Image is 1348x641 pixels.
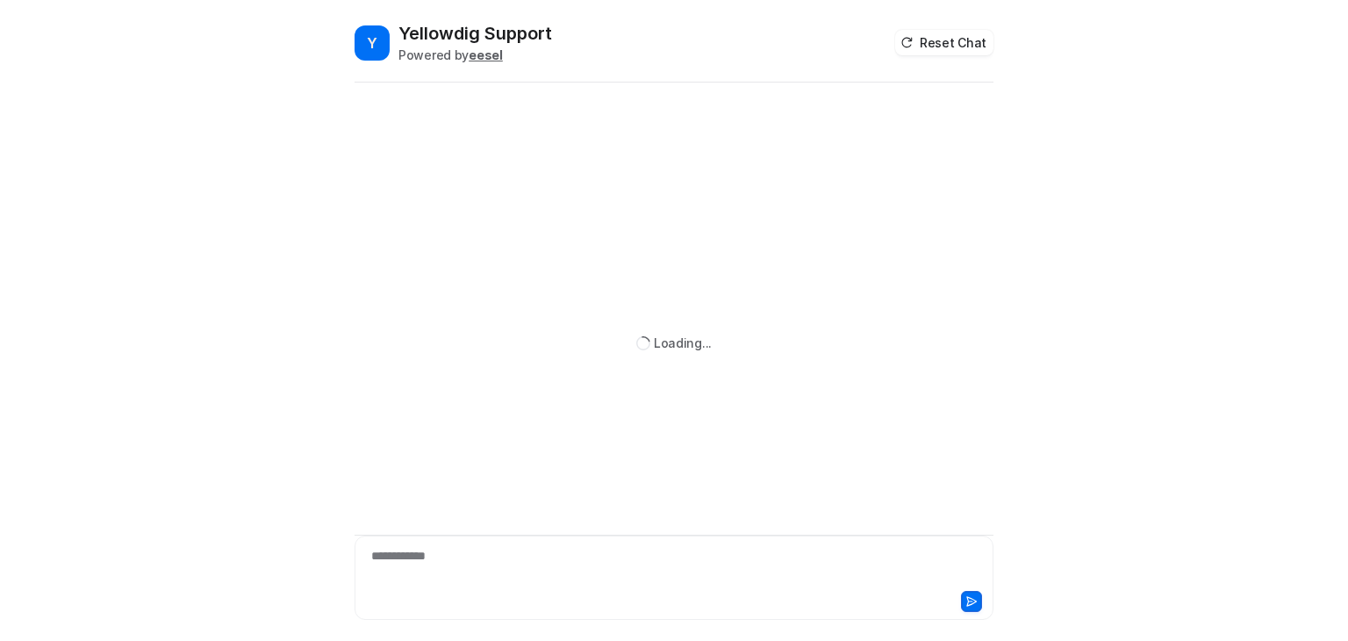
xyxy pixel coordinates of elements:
[469,47,503,62] b: eesel
[398,21,552,46] h2: Yellowdig Support
[398,46,552,64] div: Powered by
[654,334,712,352] div: Loading...
[355,25,390,61] span: Y
[895,30,993,55] button: Reset Chat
